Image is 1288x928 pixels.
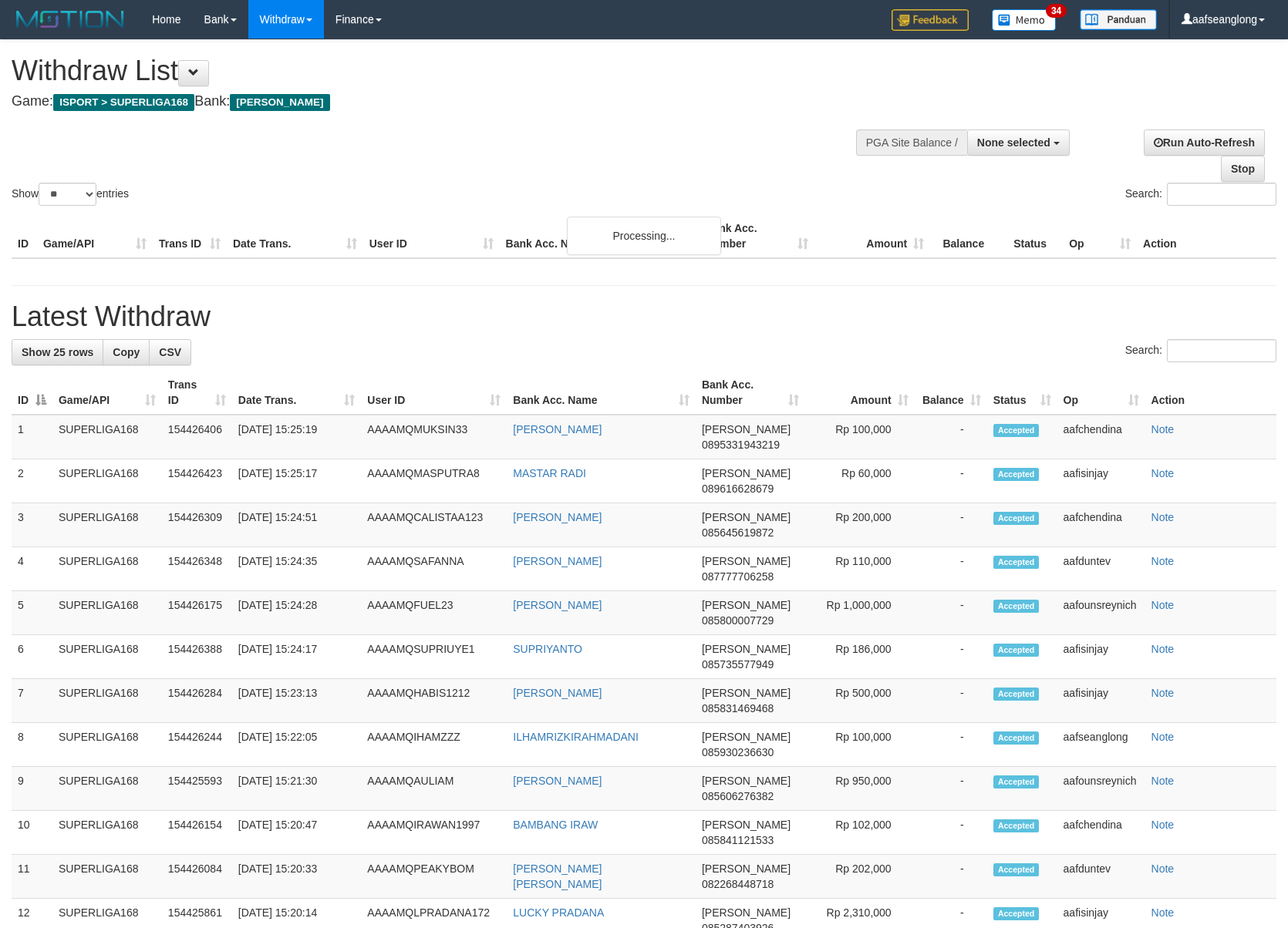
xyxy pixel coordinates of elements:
[12,94,843,109] h4: Game: Bank:
[513,862,602,890] a: [PERSON_NAME] [PERSON_NAME]
[1151,775,1175,787] a: Note
[702,599,791,611] span: [PERSON_NAME]
[162,415,232,459] td: 154426406
[230,94,329,111] span: [PERSON_NAME]
[361,811,507,855] td: AAAAMQIRAWAN1997
[805,855,915,899] td: Rp 202,000
[12,723,52,767] td: 8
[162,547,232,591] td: 154426348
[702,746,774,758] span: Copy 085930236630 to clipboard
[52,459,162,503] td: SUPERLIGA168
[1145,371,1276,415] th: Action
[915,723,987,767] td: -
[513,731,639,743] a: ILHAMRIZKIRAHMADANI
[805,459,915,503] td: Rp 60,000
[967,129,1070,156] button: None selected
[361,547,507,591] td: AAAAMQSAFANNA
[232,811,362,855] td: [DATE] 15:20:47
[22,346,93,358] span: Show 25 rows
[805,415,915,459] td: Rp 100,000
[1057,371,1145,415] th: Op: activate to sort column ascending
[1151,511,1175,523] a: Note
[12,855,52,899] td: 11
[915,591,987,635] td: -
[232,591,362,635] td: [DATE] 15:24:28
[162,371,232,415] th: Trans ID: activate to sort column ascending
[162,855,232,899] td: 154426084
[1057,723,1145,767] td: aafseanglong
[232,679,362,723] td: [DATE] 15:23:13
[162,811,232,855] td: 154426154
[805,371,915,415] th: Amount: activate to sort column ascending
[702,439,780,451] span: Copy 0895331943219 to clipboard
[162,635,232,679] td: 154426388
[702,834,774,846] span: Copy 085841121533 to clipboard
[12,503,52,547] td: 3
[805,723,915,767] td: Rp 100,000
[993,556,1040,569] span: Accepted
[702,775,791,787] span: [PERSON_NAME]
[1151,819,1175,831] a: Note
[149,339,191,365] a: CSV
[702,819,791,831] span: [PERSON_NAME]
[699,214,814,258] th: Bank Acc. Number
[915,503,987,547] td: -
[361,503,507,547] td: AAAAMQCALISTAA123
[227,214,363,258] th: Date Trans.
[12,339,103,365] a: Show 25 rows
[52,503,162,547] td: SUPERLIGA168
[993,688,1040,701] span: Accepted
[1057,503,1145,547] td: aafchendina
[12,547,52,591] td: 4
[361,371,507,415] th: User ID: activate to sort column ascending
[232,635,362,679] td: [DATE] 15:24:17
[1167,339,1276,362] input: Search:
[162,679,232,723] td: 154426284
[162,723,232,767] td: 154426244
[361,855,507,899] td: AAAAMQPEAKYBOM
[232,855,362,899] td: [DATE] 15:20:33
[361,459,507,503] td: AAAAMQMASPUTRA8
[232,415,362,459] td: [DATE] 15:25:19
[153,214,227,258] th: Trans ID
[1151,687,1175,699] a: Note
[702,526,774,539] span: Copy 085645619872 to clipboard
[52,811,162,855] td: SUPERLIGA168
[1057,547,1145,591] td: aafduntev
[993,907,1040,920] span: Accepted
[1057,767,1145,811] td: aafounsreynich
[993,731,1040,745] span: Accepted
[702,555,791,567] span: [PERSON_NAME]
[702,702,774,714] span: Copy 085831469468 to clipboard
[12,459,52,503] td: 2
[103,339,150,365] a: Copy
[856,129,967,156] div: PGA Site Balance /
[702,862,791,875] span: [PERSON_NAME]
[915,635,987,679] td: -
[702,790,774,802] span: Copy 085606276382 to clipboard
[162,503,232,547] td: 154426309
[702,906,791,919] span: [PERSON_NAME]
[805,811,915,855] td: Rp 102,000
[513,643,582,655] a: SUPRIYANTO
[52,415,162,459] td: SUPERLIGA168
[702,643,791,655] span: [PERSON_NAME]
[52,723,162,767] td: SUPERLIGA168
[513,687,602,699] a: [PERSON_NAME]
[1151,906,1175,919] a: Note
[1125,183,1276,206] label: Search:
[513,775,602,787] a: [PERSON_NAME]
[987,371,1057,415] th: Status: activate to sort column ascending
[12,371,52,415] th: ID: activate to sort column descending
[52,635,162,679] td: SUPERLIGA168
[1151,555,1175,567] a: Note
[1151,467,1175,479] a: Note
[702,614,774,627] span: Copy 085800007729 to clipboard
[162,459,232,503] td: 154426423
[12,767,52,811] td: 9
[993,512,1040,525] span: Accepted
[113,346,140,358] span: Copy
[702,731,791,743] span: [PERSON_NAME]
[361,415,507,459] td: AAAAMQMUKSIN33
[915,459,987,503] td: -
